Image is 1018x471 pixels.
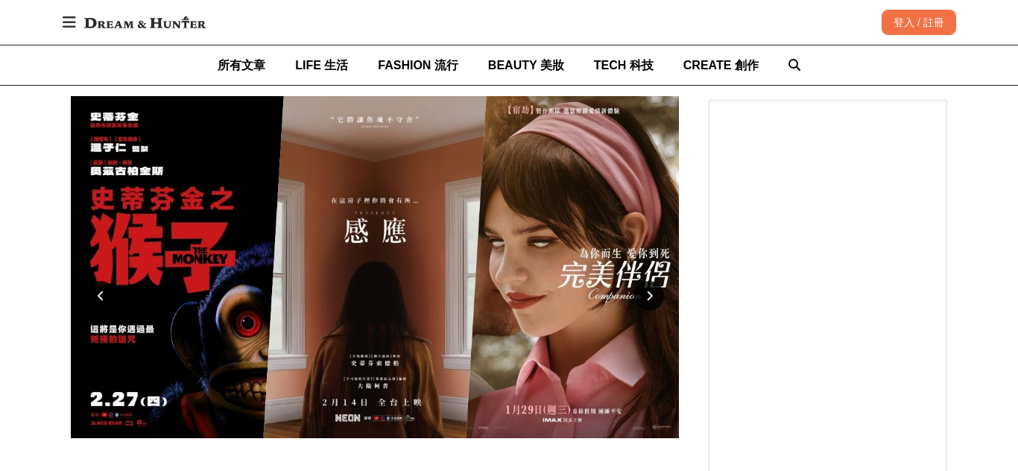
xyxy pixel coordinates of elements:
a: 所有文章 [218,45,265,85]
img: 0cbf12f9-e2cc-49be-99df-930c5231a6ea.jpg [71,96,679,438]
div: 登入 / 註冊 [882,10,956,35]
img: Dream & Hunter [77,9,213,36]
span: TECH 科技 [594,59,654,72]
a: BEAUTY 美妝 [488,45,564,85]
a: LIFE 生活 [295,45,348,85]
a: TECH 科技 [594,45,654,85]
span: LIFE 生活 [295,59,348,72]
span: CREATE 創作 [683,59,759,72]
a: CREATE 創作 [683,45,759,85]
span: BEAUTY 美妝 [488,59,564,72]
span: FASHION 流行 [378,59,458,72]
a: FASHION 流行 [378,45,458,85]
span: 所有文章 [218,59,265,72]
